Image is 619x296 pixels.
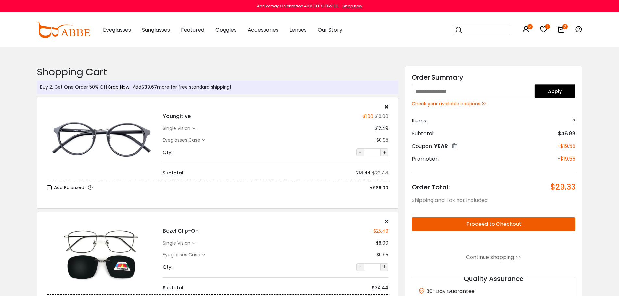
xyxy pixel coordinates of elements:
div: $12.49 [375,125,388,132]
div: $23.44 [372,170,388,176]
span: -$19.55 [557,142,575,150]
div: Eyeglasses Case [163,137,202,144]
span: Quality Assurance [460,274,527,283]
div: Subtotal [163,284,183,291]
button: Proceed to Checkout [412,217,576,231]
div: $10.00 [373,113,388,120]
span: Order Total: [412,183,450,192]
img: Bezel Clip-On [47,227,156,282]
span: $39.67 [141,84,157,90]
button: Apply [535,84,575,98]
span: Items: [412,117,427,125]
span: Featured [181,26,204,33]
div: $14.44 [355,170,371,176]
div: $34.44 [372,284,388,291]
a: Shop now [339,3,362,9]
div: Shipping and Tax not included [412,197,576,204]
span: Subtotal: [412,130,434,137]
h4: Bezel Clip-On [163,227,199,235]
div: Qty: [163,149,172,156]
div: $8.00 [376,240,388,247]
button: - [356,148,364,156]
button: + [380,148,388,156]
span: Eyeglasses [103,26,131,33]
div: 30-Day Guarantee [419,287,569,295]
div: Add more for free standard shipping! [129,84,231,91]
div: Order Summary [412,72,576,82]
div: single vision [163,240,192,247]
iframe: PayPal [412,236,576,248]
div: $1.00 [363,113,373,120]
div: Eyeglasses Case [163,251,202,258]
span: Our Story [318,26,342,33]
div: Buy 2, Get One Order 50% Off [40,84,129,91]
div: $25.49 [373,228,388,235]
div: Coupon: [412,142,457,150]
span: $29.33 [550,183,575,192]
span: -$19.55 [557,155,575,163]
span: Add Polarized [54,184,84,192]
i: 1 [545,24,550,29]
a: 2 [557,27,565,34]
span: Goggles [215,26,237,33]
div: single vision [163,125,192,132]
div: Subtotal [163,170,183,176]
span: Sunglasses [142,26,170,33]
img: Youngitive [47,113,156,168]
button: + [380,263,388,271]
div: $0.95 [376,137,388,144]
span: Accessories [248,26,278,33]
div: Anniversay Celebration 40% OFF SITEWIDE [257,3,338,9]
a: Continue shopping >> [466,253,521,261]
span: Promotion: [412,155,440,163]
a: 1 [540,27,548,34]
span: $48.88 [558,130,575,137]
span: 2 [573,117,575,125]
div: Qty: [163,264,172,271]
img: abbeglasses.com [37,22,90,38]
span: Lenses [290,26,307,33]
span: YEAR [434,142,448,150]
i: 2 [562,24,568,29]
a: Grab Now [108,84,129,90]
button: - [356,263,364,271]
div: Shop now [342,3,362,9]
span: +$89.00 [370,185,388,191]
h2: Shopping Cart [37,66,398,78]
div: $0.95 [376,251,388,258]
div: Check your available coupons >> [412,100,576,107]
h4: Youngitive [163,112,191,120]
